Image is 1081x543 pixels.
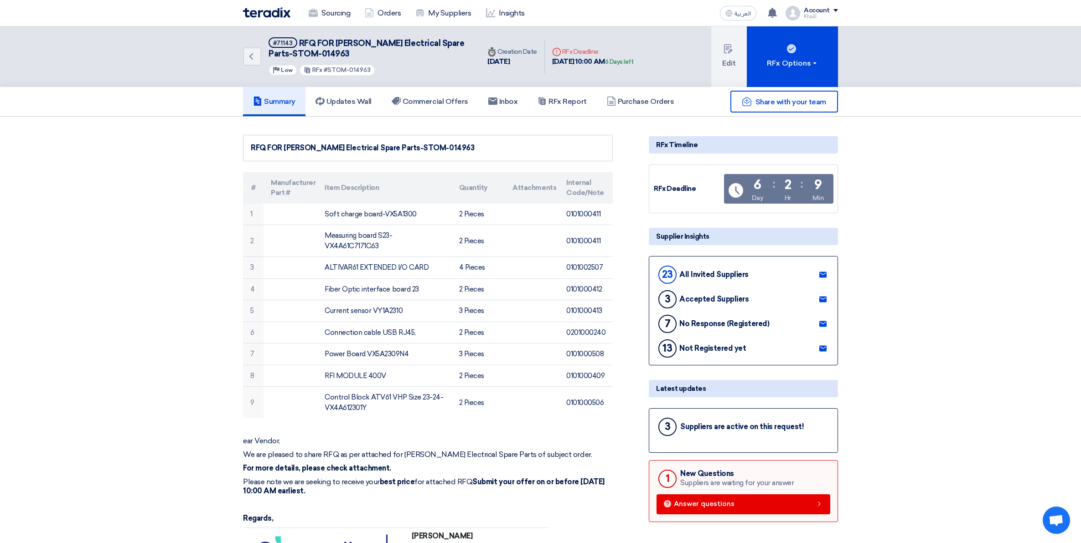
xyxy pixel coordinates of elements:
a: My Suppliers [408,3,478,23]
div: : [773,176,775,192]
td: Measuring board S23-VX4A61C7171C63 [317,225,451,257]
strong: best price [380,477,414,486]
div: RFx Deadline [654,184,722,194]
p: We are pleased to share RFQ as per attached for [PERSON_NAME] Electrical Spare Parts of subject o... [243,450,613,459]
div: Latest updates [649,380,838,397]
button: Edit [711,26,747,87]
th: Internal Code/Note [559,172,613,204]
div: #71143 [273,40,293,46]
h5: Commercial Offers [392,97,468,106]
div: RFQ FOR [PERSON_NAME] Electrical Spare Parts-STOM-014963 [251,143,605,154]
strong: For more details, please check attachment. [243,464,391,472]
div: 6 Days left [605,57,634,67]
td: 4 Pieces [452,257,506,279]
strong: Submit your offer on or before [DATE] 10:00 AM earliest. [243,477,605,495]
td: 2 Pieces [452,387,506,419]
a: Inbox [478,87,528,116]
div: 1 [658,470,677,488]
a: Sourcing [301,3,357,23]
th: Quantity [452,172,506,204]
h5: RFx Report [538,97,586,106]
td: 2 Pieces [452,278,506,300]
a: Updates Wall [305,87,382,116]
div: Supplier Insights [649,228,838,245]
td: 0201000240 [559,322,613,343]
td: 0101000409 [559,365,613,387]
div: Day [752,193,764,203]
span: العربية [734,10,751,17]
td: 0101000411 [559,225,613,257]
strong: [PERSON_NAME] [412,532,473,540]
h5: Inbox [488,97,518,106]
div: RFx Timeline [649,136,838,154]
a: Orders [357,3,408,23]
div: Accepted Suppliers [679,295,749,303]
td: 2 Pieces [452,322,506,343]
div: RFx Options [767,58,818,69]
td: 0101000412 [559,278,613,300]
th: Attachments [505,172,559,204]
div: : [801,176,803,192]
td: Current sensor VY1A2310 [317,300,451,322]
td: 2 Pieces [452,204,506,225]
p: Please note we are seeking to receive your for attached RFQ [243,477,613,496]
span: Share with your team [755,97,826,106]
div: 13 [658,339,677,358]
div: No Response (Registered) [679,319,769,328]
td: 6 [243,322,264,343]
div: Creation Date [487,47,537,56]
p: ear Vendor, [243,436,613,446]
h5: Purchase Orders [607,97,674,106]
strong: Regards, [243,514,273,523]
td: 7 [243,343,264,365]
div: 6 [754,179,761,191]
h5: RFQ FOR Schneider Electrical Spare Parts-STOM-014963 [269,37,469,60]
div: Suppliers are active on this request! [680,422,804,431]
span: Answer questions [674,501,734,507]
td: 2 [243,225,264,257]
div: [DATE] 10:00 AM [552,56,634,67]
a: Summary [243,87,305,116]
td: RFI MODULE 400V [317,365,451,387]
a: Answer questions [657,494,830,514]
td: 0101002507 [559,257,613,279]
td: 4 [243,278,264,300]
div: 9 [814,179,822,191]
img: profile_test.png [786,6,800,20]
div: [DATE] [487,56,537,67]
div: Hr [785,193,791,203]
td: Connection cable USB RJ45, [317,322,451,343]
div: 3 [658,290,677,308]
div: Suppliers are waiting for your answer [680,478,794,488]
button: RFx Options [747,26,838,87]
div: New Questions [680,469,794,478]
button: العربية [720,6,756,20]
th: Item Description [317,172,451,204]
div: 3 [658,418,677,436]
h5: Summary [253,97,295,106]
td: 5 [243,300,264,322]
span: Low [281,67,293,73]
div: All Invited Suppliers [679,270,749,279]
div: Account [804,7,830,15]
a: Commercial Offers [382,87,478,116]
td: 3 Pieces [452,300,506,322]
th: Manufacturer Part # [264,172,317,204]
td: 0101000411 [559,204,613,225]
td: 0101000506 [559,387,613,419]
td: Fiber Optic interface board 23 [317,278,451,300]
div: 7 [658,315,677,333]
div: Min [812,193,824,203]
div: Khalil [804,14,838,19]
td: Soft charge board-VX5A1300 [317,204,451,225]
div: RFx Deadline [552,47,634,56]
td: 3 [243,257,264,279]
td: 9 [243,387,264,419]
span: #STOM-014963 [324,67,371,73]
td: 0101000508 [559,343,613,365]
h5: Updates Wall [316,97,372,106]
img: Teradix logo [243,7,290,18]
a: RFx Report [528,87,596,116]
td: 8 [243,365,264,387]
td: 2 Pieces [452,365,506,387]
